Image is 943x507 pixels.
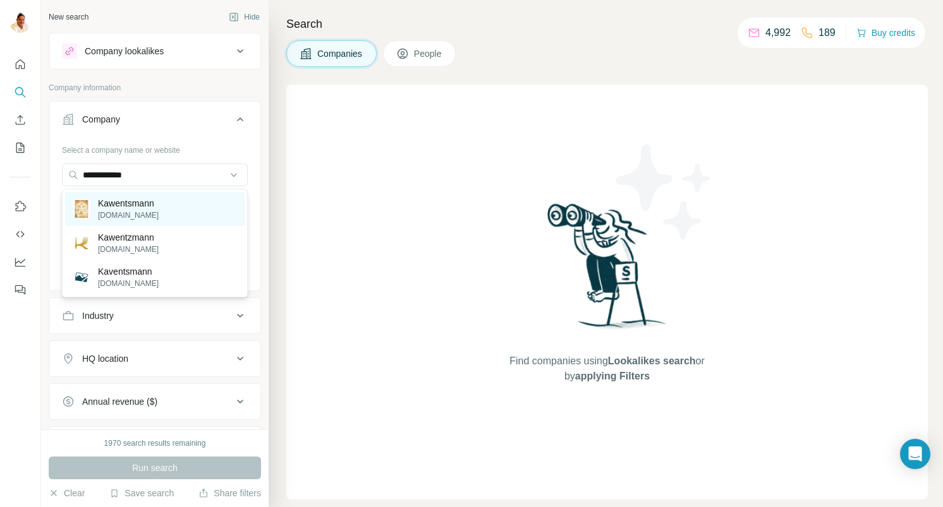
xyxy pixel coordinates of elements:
[765,25,791,40] p: 4,992
[49,11,88,23] div: New search
[900,439,930,469] div: Open Intercom Messenger
[49,82,261,93] p: Company information
[10,278,30,301] button: Feedback
[98,278,159,289] p: [DOMAIN_NAME]
[49,301,260,331] button: Industry
[98,231,159,244] p: Kawentzmann
[506,354,708,384] span: Find companies using or by
[82,395,157,408] div: Annual revenue ($)
[49,36,260,66] button: Company lookalikes
[104,438,206,449] div: 1970 search results remaining
[317,47,363,60] span: Companies
[286,15,928,33] h4: Search
[49,386,260,417] button: Annual revenue ($)
[414,47,443,60] span: People
[82,113,120,126] div: Company
[98,244,159,255] p: [DOMAIN_NAME]
[10,251,30,273] button: Dashboard
[198,487,261,499] button: Share filters
[608,355,696,366] span: Lookalikes search
[575,371,650,381] span: applying Filters
[82,309,114,322] div: Industry
[10,109,30,131] button: Enrich CSV
[818,25,836,40] p: 189
[49,487,85,499] button: Clear
[542,200,673,341] img: Surfe Illustration - Woman searching with binoculars
[82,352,128,365] div: HQ location
[98,197,159,210] p: Kawentsmann
[85,45,164,57] div: Company lookalikes
[10,223,30,246] button: Use Surfe API
[62,140,248,156] div: Select a company name or website
[220,8,269,27] button: Hide
[10,13,30,33] img: Avatar
[98,210,159,221] p: [DOMAIN_NAME]
[109,487,174,499] button: Save search
[49,104,260,140] button: Company
[73,234,90,252] img: Kawentzmann
[856,24,915,42] button: Buy credits
[73,200,90,218] img: Kawentsmann
[10,136,30,159] button: My lists
[73,268,90,286] img: Kaventsmann
[49,343,260,374] button: HQ location
[10,53,30,76] button: Quick start
[10,81,30,104] button: Search
[607,135,721,249] img: Surfe Illustration - Stars
[10,195,30,218] button: Use Surfe on LinkedIn
[98,265,159,278] p: Kaventsmann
